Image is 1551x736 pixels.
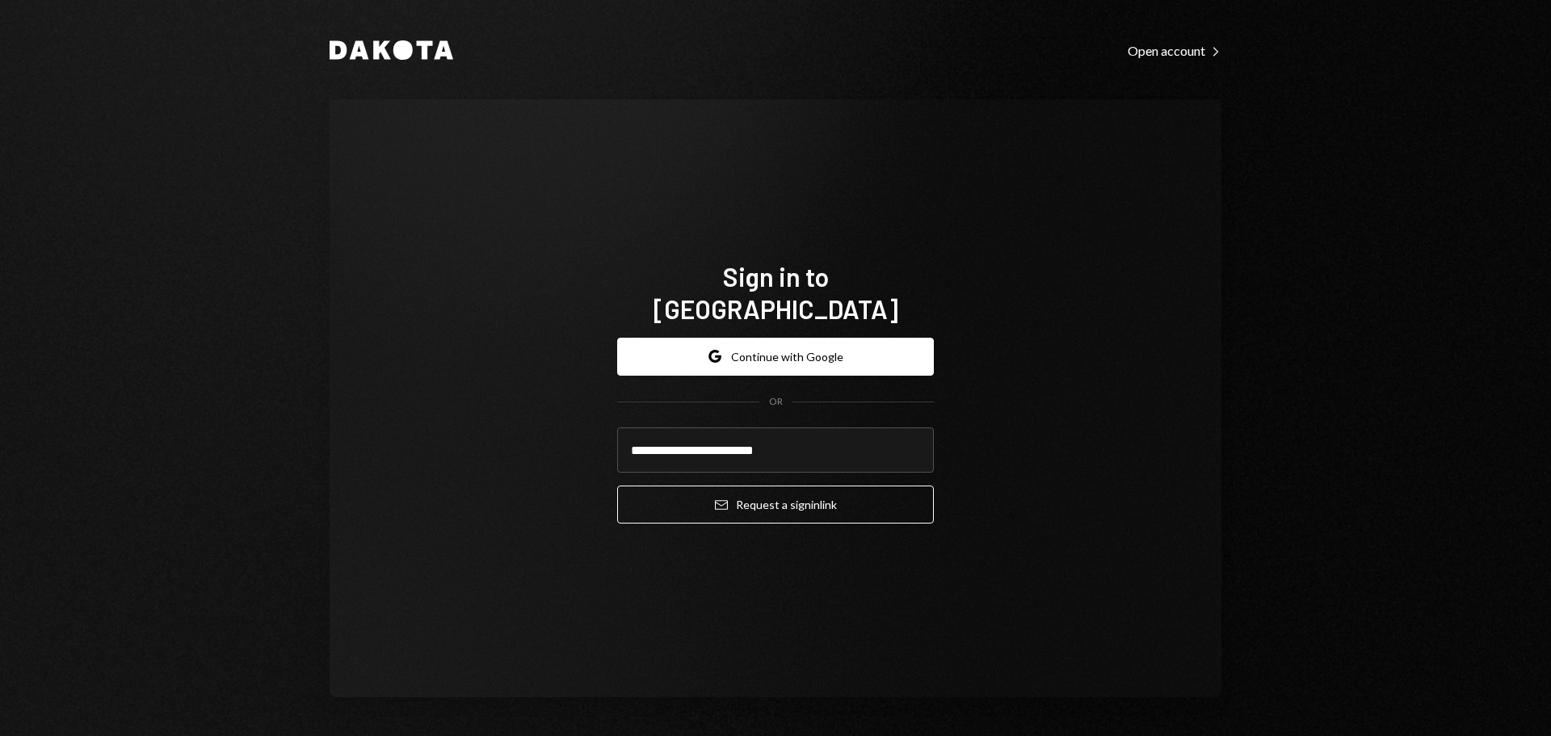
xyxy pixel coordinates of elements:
h1: Sign in to [GEOGRAPHIC_DATA] [617,260,934,325]
div: Open account [1128,43,1221,59]
div: OR [769,395,783,409]
button: Continue with Google [617,338,934,376]
button: Request a signinlink [617,486,934,524]
a: Open account [1128,41,1221,59]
